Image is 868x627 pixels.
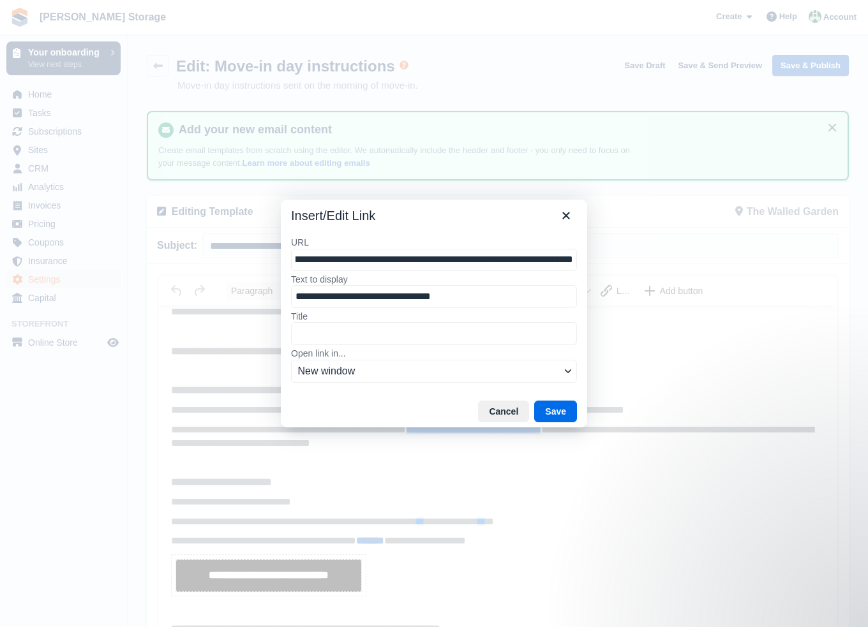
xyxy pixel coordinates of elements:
label: URL [291,237,577,248]
h1: Insert/Edit Link [291,207,375,224]
span: New window [298,364,560,379]
label: Text to display [291,274,577,285]
label: Open link in... [291,348,577,359]
button: Save [534,401,577,422]
button: Close [555,205,577,226]
button: Cancel [478,401,529,422]
button: Open link in... [291,360,577,383]
label: Title [291,311,577,322]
